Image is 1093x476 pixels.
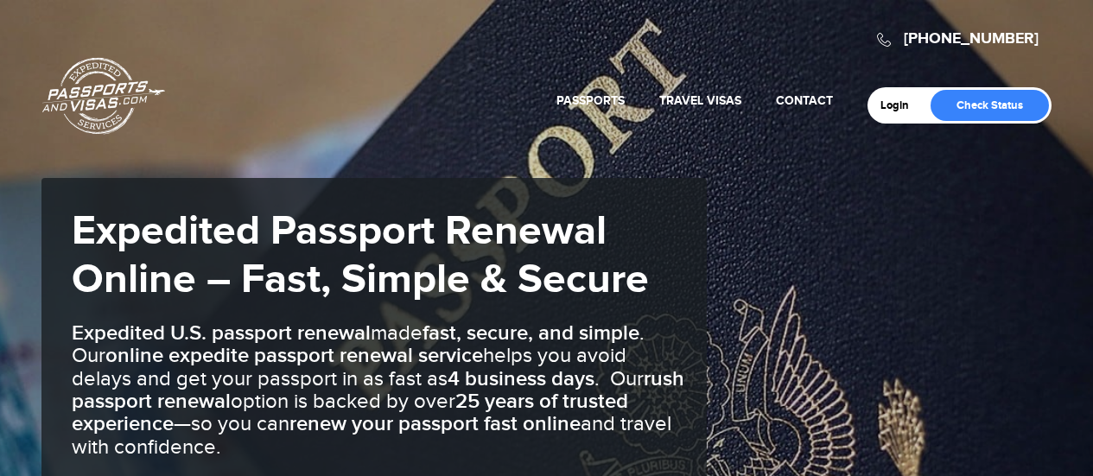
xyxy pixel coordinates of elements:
b: Expedited U.S. passport renewal [72,321,371,346]
b: fast, secure, and simple [423,321,639,346]
a: Login [880,98,921,112]
a: Passports & [DOMAIN_NAME] [42,57,165,135]
h3: made . Our helps you avoid delays and get your passport in as fast as . Our option is backed by o... [72,322,685,459]
a: Contact [776,93,833,108]
strong: Expedited Passport Renewal Online – Fast, Simple & Secure [72,206,649,305]
b: rush passport renewal [72,366,684,414]
a: Travel Visas [659,93,741,108]
b: renew your passport fast online [289,411,581,436]
b: 25 years of trusted experience [72,389,628,436]
a: [PHONE_NUMBER] [904,29,1039,48]
b: online expedite passport renewal service [105,343,483,368]
b: 4 business days [448,366,594,391]
a: Passports [556,93,625,108]
a: Check Status [931,90,1049,121]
